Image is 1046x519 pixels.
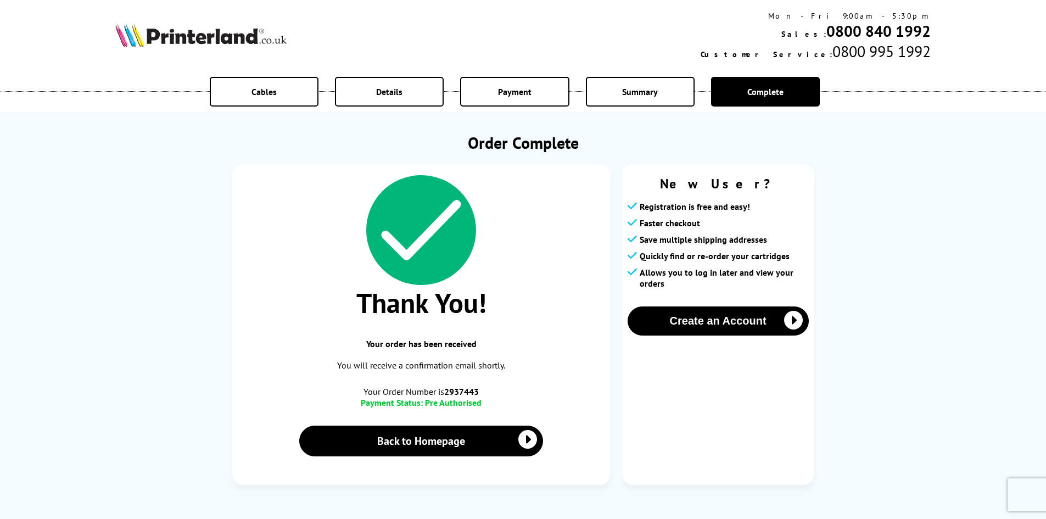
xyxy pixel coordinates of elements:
[640,267,809,289] span: Allows you to log in later and view your orders
[498,86,532,97] span: Payment
[640,217,700,228] span: Faster checkout
[243,358,600,373] p: You will receive a confirmation email shortly.
[243,338,600,349] span: Your order has been received
[640,201,750,212] span: Registration is free and easy!
[115,23,287,47] img: Printerland Logo
[425,397,482,408] span: Pre Authorised
[747,86,784,97] span: Complete
[299,426,544,456] a: Back to Homepage
[701,49,832,59] span: Customer Service:
[232,132,814,153] h1: Order Complete
[243,285,600,321] span: Thank You!
[781,29,826,39] span: Sales:
[826,21,931,41] a: 0800 840 1992
[640,250,790,261] span: Quickly find or re-order your cartridges
[832,41,931,62] span: 0800 995 1992
[243,386,600,397] span: Your Order Number is
[444,386,479,397] b: 2937443
[361,397,423,408] span: Payment Status:
[640,234,767,245] span: Save multiple shipping addresses
[622,86,658,97] span: Summary
[628,306,809,336] button: Create an Account
[376,86,402,97] span: Details
[628,175,809,192] span: New User?
[701,11,931,21] div: Mon - Fri 9:00am - 5:30pm
[251,86,277,97] span: Cables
